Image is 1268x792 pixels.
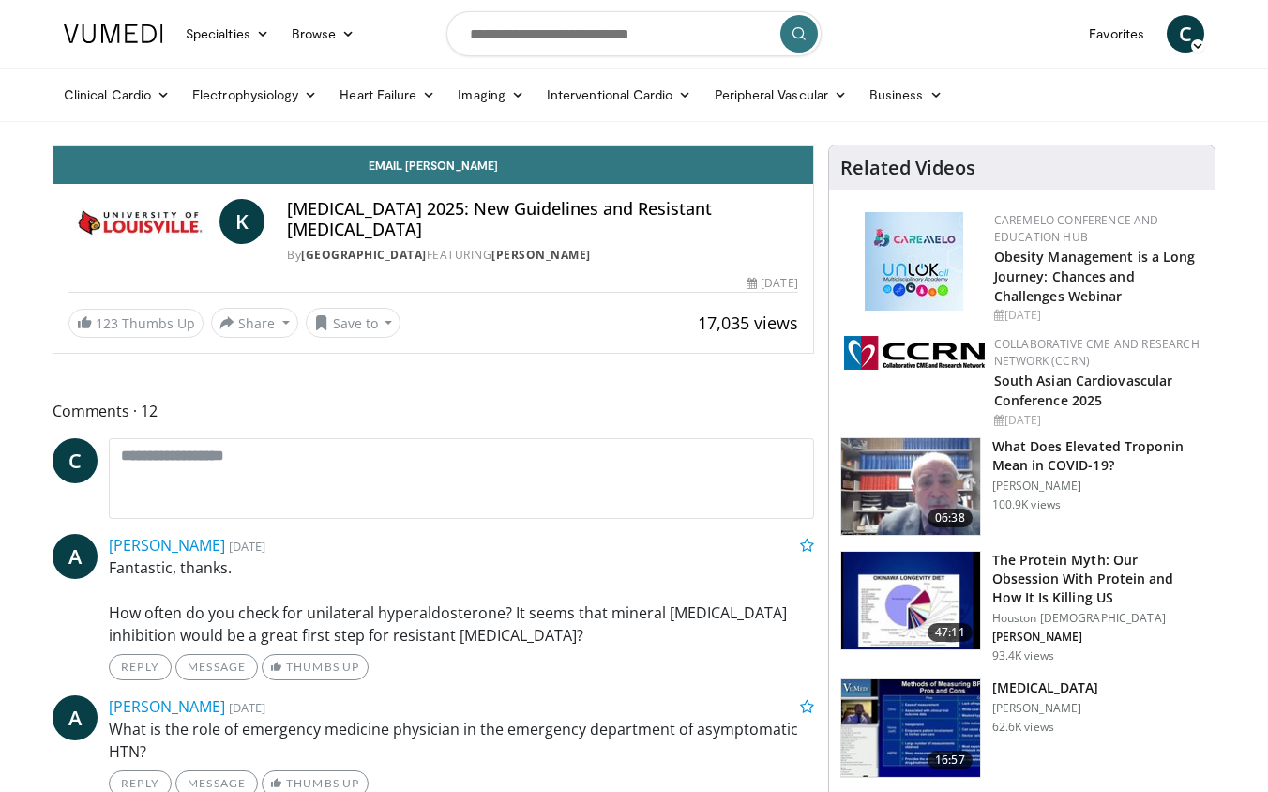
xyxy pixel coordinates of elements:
a: South Asian Cardiovascular Conference 2025 [994,372,1173,409]
p: [PERSON_NAME] [992,630,1203,645]
a: K [219,199,264,244]
a: Peripheral Vascular [703,76,858,114]
a: Reply [109,654,172,680]
h4: [MEDICAL_DATA] 2025: New Guidelines and Resistant [MEDICAL_DATA] [287,199,797,239]
div: [DATE] [994,307,1200,324]
a: C [53,438,98,483]
span: Comments 12 [53,399,814,423]
a: 06:38 What Does Elevated Troponin Mean in COVID-19? [PERSON_NAME] 100.9K views [840,437,1203,537]
img: 98daf78a-1d22-4ebe-927e-10afe95ffd94.150x105_q85_crop-smart_upscale.jpg [841,438,980,536]
a: Thumbs Up [262,654,368,680]
div: By FEATURING [287,247,797,264]
a: CaReMeLO Conference and Education Hub [994,212,1159,245]
h3: [MEDICAL_DATA] [992,678,1099,697]
a: A [53,695,98,740]
button: Save to [306,308,401,338]
a: Interventional Cardio [536,76,703,114]
a: A [53,534,98,579]
input: Search topics, interventions [446,11,822,56]
a: Email [PERSON_NAME] [53,146,813,184]
a: [PERSON_NAME] [491,247,591,263]
small: [DATE] [229,699,265,716]
a: Clinical Cardio [53,76,181,114]
div: [DATE] [994,412,1200,429]
a: Electrophysiology [181,76,328,114]
div: [DATE] [747,275,797,292]
a: Favorites [1078,15,1155,53]
small: [DATE] [229,538,265,555]
p: 100.9K views [992,497,1061,512]
a: Obesity Management is a Long Journey: Chances and Challenges Webinar [994,248,1196,305]
h3: The Protein Myth: Our Obsession With Protein and How It Is Killing US [992,551,1203,607]
a: Collaborative CME and Research Network (CCRN) [994,336,1200,369]
a: Imaging [446,76,536,114]
a: 16:57 [MEDICAL_DATA] [PERSON_NAME] 62.6K views [840,678,1203,778]
p: What is the role of emergency medicine physician in the emergency department of asymptomatic HTN? [109,718,814,763]
video-js: Video Player [53,145,813,146]
p: [PERSON_NAME] [992,479,1203,494]
button: Share [211,308,298,338]
img: 45df64a9-a6de-482c-8a90-ada250f7980c.png.150x105_q85_autocrop_double_scale_upscale_version-0.2.jpg [865,212,963,311]
a: Heart Failure [328,76,446,114]
a: Specialties [174,15,280,53]
a: [PERSON_NAME] [109,535,225,556]
a: Business [858,76,954,114]
a: 123 Thumbs Up [68,309,204,338]
a: [PERSON_NAME] [109,696,225,717]
a: C [1167,15,1204,53]
img: University of Louisville [68,199,212,244]
p: 93.4K views [992,648,1054,663]
img: VuMedi Logo [64,24,163,43]
img: a92b9a22-396b-4790-a2bb-5028b5f4e720.150x105_q85_crop-smart_upscale.jpg [841,679,980,777]
h4: Related Videos [840,157,975,179]
span: 06:38 [928,509,973,527]
img: b7b8b05e-5021-418b-a89a-60a270e7cf82.150x105_q85_crop-smart_upscale.jpg [841,552,980,649]
span: 123 [96,314,118,332]
p: Houston [DEMOGRAPHIC_DATA] [992,611,1203,626]
span: 17,035 views [698,312,798,334]
p: 62.6K views [992,720,1054,735]
a: 47:11 The Protein Myth: Our Obsession With Protein and How It Is Killing US Houston [DEMOGRAPHIC_... [840,551,1203,663]
a: Message [175,654,258,680]
span: 47:11 [928,623,973,642]
h3: What Does Elevated Troponin Mean in COVID-19? [992,437,1203,475]
a: [GEOGRAPHIC_DATA] [301,247,427,263]
p: Fantastic, thanks. How often do you check for unilateral hyperaldosterone? It seems that mineral ... [109,556,814,647]
img: a04ee3ba-8487-4636-b0fb-5e8d268f3737.png.150x105_q85_autocrop_double_scale_upscale_version-0.2.png [844,336,985,370]
span: 16:57 [928,751,973,769]
p: [PERSON_NAME] [992,701,1099,716]
a: Browse [280,15,367,53]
